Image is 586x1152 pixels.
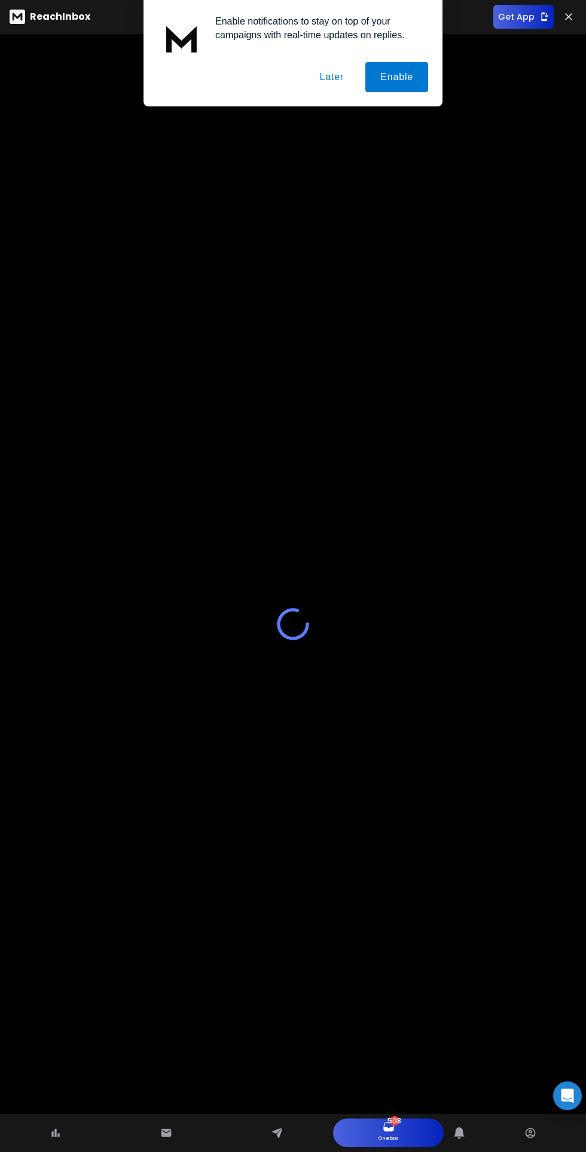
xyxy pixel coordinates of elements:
button: Later [304,62,358,92]
a: 508 [383,1121,395,1133]
img: notification icon [158,14,206,62]
div: Enable notifications to stay on top of your campaigns with real-time updates on replies. [206,14,428,42]
button: Enable [365,62,428,92]
p: Onebox [379,1133,398,1145]
div: Open Intercom Messenger [553,1081,582,1110]
span: 508 [387,1116,401,1126]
